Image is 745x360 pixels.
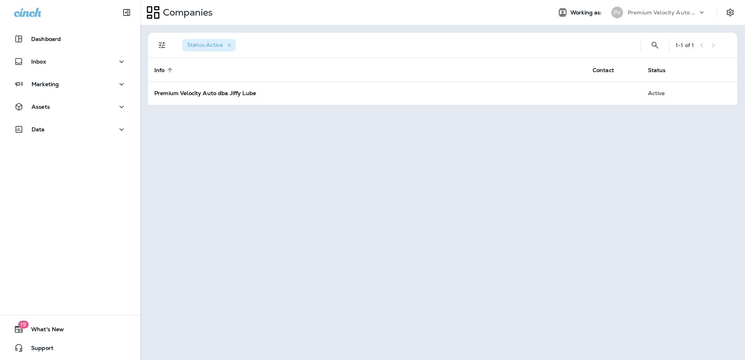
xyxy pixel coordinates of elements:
[18,321,28,328] span: 19
[8,31,132,47] button: Dashboard
[8,340,132,356] button: Support
[676,42,694,48] div: 1 - 1 of 1
[154,67,165,74] span: Info
[154,37,170,53] button: Filters
[593,67,614,74] span: Contact
[160,7,213,18] p: Companies
[187,41,223,48] span: Status : Active
[23,326,64,335] span: What's New
[8,122,132,137] button: Data
[154,90,256,97] strong: Premium Velocity Auto dba Jiffy Lube
[31,58,46,65] p: Inbox
[32,81,59,87] p: Marketing
[23,345,53,354] span: Support
[32,104,50,110] p: Assets
[154,67,175,74] span: Info
[31,36,61,42] p: Dashboard
[8,76,132,92] button: Marketing
[647,37,663,53] button: Search Companies
[8,321,132,337] button: 19What's New
[593,67,624,74] span: Contact
[648,67,676,74] span: Status
[8,99,132,115] button: Assets
[628,9,698,16] p: Premium Velocity Auto dba Jiffy Lube
[611,7,623,18] div: PV
[642,81,694,105] td: Active
[648,67,666,74] span: Status
[570,9,604,16] span: Working as:
[32,126,45,132] p: Data
[723,5,737,19] button: Settings
[116,5,138,20] button: Collapse Sidebar
[8,54,132,69] button: Inbox
[182,39,236,51] div: Status:Active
